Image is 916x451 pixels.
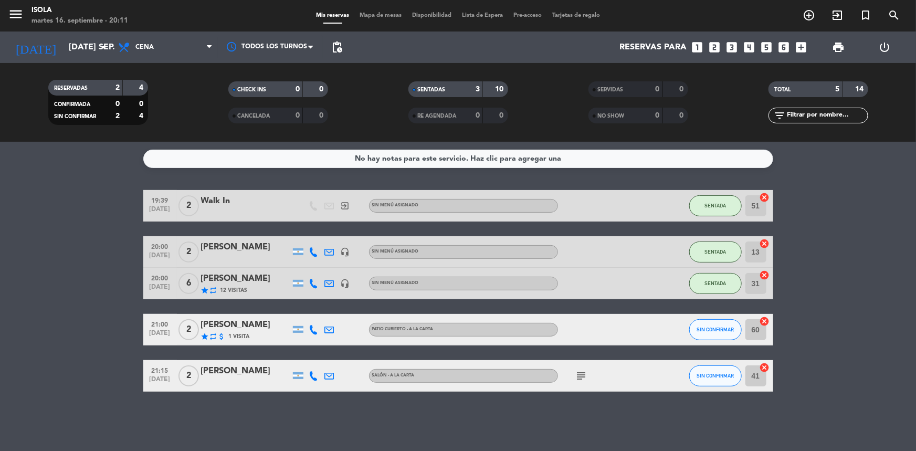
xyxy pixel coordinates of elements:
span: SERVIDAS [598,87,624,92]
span: 21:00 [147,318,173,330]
i: turned_in_not [859,9,872,22]
span: [DATE] [147,376,173,388]
i: looks_6 [777,40,791,54]
span: SENTADA [704,203,726,208]
div: Isola [31,5,128,16]
i: looks_3 [725,40,739,54]
span: Lista de Espera [457,13,508,18]
input: Filtrar por nombre... [786,110,868,121]
span: pending_actions [331,41,343,54]
strong: 0 [296,112,300,119]
i: repeat [209,332,218,341]
span: print [832,41,845,54]
strong: 5 [836,86,840,93]
strong: 4 [139,84,145,91]
span: 20:00 [147,271,173,284]
strong: 0 [679,112,686,119]
span: SIN CONFIRMAR [697,373,734,379]
strong: 0 [319,86,325,93]
span: Disponibilidad [407,13,457,18]
span: SENTADA [704,249,726,255]
i: [DATE] [8,36,64,59]
span: CONFIRMADA [55,102,91,107]
button: menu [8,6,24,26]
i: star [201,332,209,341]
span: Salón - A la Carta [372,373,415,377]
div: martes 16. septiembre - 20:11 [31,16,128,26]
span: SENTADAS [418,87,446,92]
strong: 3 [476,86,480,93]
span: [DATE] [147,284,173,296]
i: attach_money [218,332,226,341]
div: [PERSON_NAME] [201,318,290,332]
span: [DATE] [147,206,173,218]
span: Sin menú asignado [372,203,419,207]
strong: 0 [499,112,506,119]
div: [PERSON_NAME] [201,240,290,254]
i: filter_list [774,109,786,122]
i: cancel [760,192,770,203]
i: looks_two [708,40,721,54]
strong: 10 [495,86,506,93]
span: SENTADA [704,280,726,286]
span: 6 [178,273,199,294]
span: [DATE] [147,252,173,264]
span: CANCELADA [238,113,270,119]
strong: 0 [656,112,660,119]
span: 2 [178,319,199,340]
button: SIN CONFIRMAR [689,365,742,386]
span: 1 Visita [229,332,250,341]
i: repeat [209,286,218,295]
span: Tarjetas de regalo [547,13,605,18]
div: [PERSON_NAME] [201,364,290,378]
strong: 0 [139,100,145,108]
i: headset_mic [341,247,350,257]
button: SENTADA [689,242,742,263]
button: SENTADA [689,195,742,216]
span: 21:15 [147,364,173,376]
strong: 4 [139,112,145,120]
span: 2 [178,242,199,263]
button: SENTADA [689,273,742,294]
i: cancel [760,270,770,280]
strong: 14 [855,86,866,93]
span: SIN CONFIRMAR [55,114,97,119]
strong: 0 [296,86,300,93]
strong: 0 [115,100,120,108]
span: RE AGENDADA [418,113,457,119]
span: Mapa de mesas [354,13,407,18]
i: star [201,286,209,295]
span: 2 [178,365,199,386]
strong: 2 [115,84,120,91]
i: cancel [760,362,770,373]
i: power_settings_new [879,41,891,54]
i: add_box [794,40,808,54]
strong: 0 [476,112,480,119]
span: Mis reservas [311,13,354,18]
span: TOTAL [775,87,791,92]
i: add_circle_outline [803,9,815,22]
span: NO SHOW [598,113,625,119]
i: looks_one [690,40,704,54]
div: LOG OUT [862,32,908,63]
i: menu [8,6,24,22]
strong: 0 [679,86,686,93]
i: subject [575,370,588,382]
div: Walk In [201,194,290,208]
span: Sin menú asignado [372,281,419,285]
div: [PERSON_NAME] [201,272,290,286]
i: search [888,9,900,22]
span: Reservas para [619,43,687,53]
strong: 0 [656,86,660,93]
strong: 0 [319,112,325,119]
i: arrow_drop_down [98,41,110,54]
span: 19:39 [147,194,173,206]
i: exit_to_app [831,9,844,22]
span: 20:00 [147,240,173,252]
span: [DATE] [147,330,173,342]
i: cancel [760,238,770,249]
i: looks_4 [742,40,756,54]
div: No hay notas para este servicio. Haz clic para agregar una [355,153,561,165]
span: Pre-acceso [508,13,547,18]
i: headset_mic [341,279,350,288]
